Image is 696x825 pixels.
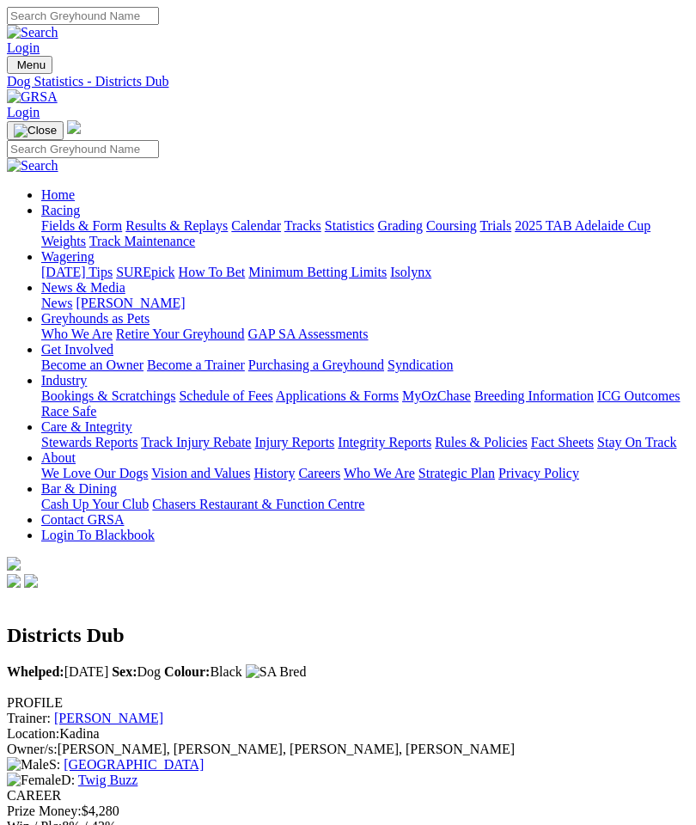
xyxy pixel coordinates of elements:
[41,311,150,326] a: Greyhounds as Pets
[125,218,228,233] a: Results & Replays
[41,203,80,217] a: Racing
[246,664,307,680] img: SA Bred
[418,466,495,480] a: Strategic Plan
[390,265,431,279] a: Isolynx
[7,757,49,773] img: Male
[7,773,61,788] img: Female
[41,249,95,264] a: Wagering
[116,265,174,279] a: SUREpick
[76,296,185,310] a: [PERSON_NAME]
[179,265,246,279] a: How To Bet
[7,742,689,757] div: [PERSON_NAME], [PERSON_NAME], [PERSON_NAME], [PERSON_NAME]
[378,218,423,233] a: Grading
[7,557,21,571] img: logo-grsa-white.png
[7,726,59,741] span: Location:
[41,373,87,388] a: Industry
[41,450,76,465] a: About
[597,388,680,403] a: ICG Outcomes
[7,757,60,772] span: S:
[41,357,143,372] a: Become an Owner
[7,742,58,756] span: Owner/s:
[7,695,689,711] div: PROFILE
[7,804,82,818] span: Prize Money:
[597,435,676,449] a: Stay On Track
[41,512,124,527] a: Contact GRSA
[41,280,125,295] a: News & Media
[41,218,689,249] div: Racing
[41,497,689,512] div: Bar & Dining
[41,218,122,233] a: Fields & Form
[7,74,689,89] a: Dog Statistics - Districts Dub
[248,357,384,372] a: Purchasing a Greyhound
[344,466,415,480] a: Who We Are
[479,218,511,233] a: Trials
[7,158,58,174] img: Search
[41,234,86,248] a: Weights
[41,296,72,310] a: News
[41,327,113,341] a: Who We Are
[41,296,689,311] div: News & Media
[7,574,21,588] img: facebook.svg
[54,711,163,725] a: [PERSON_NAME]
[14,124,57,137] img: Close
[7,773,75,787] span: D:
[152,497,364,511] a: Chasers Restaurant & Function Centre
[41,388,175,403] a: Bookings & Scratchings
[248,327,369,341] a: GAP SA Assessments
[78,773,138,787] a: Twig Buzz
[276,388,399,403] a: Applications & Forms
[515,218,650,233] a: 2025 TAB Adelaide Cup
[388,357,453,372] a: Syndication
[7,121,64,140] button: Toggle navigation
[141,435,251,449] a: Track Injury Rebate
[41,265,689,280] div: Wagering
[7,788,689,804] div: CAREER
[284,218,321,233] a: Tracks
[254,435,334,449] a: Injury Reports
[164,664,210,679] b: Colour:
[112,664,161,679] span: Dog
[338,435,431,449] a: Integrity Reports
[41,388,689,419] div: Industry
[531,435,594,449] a: Fact Sheets
[253,466,295,480] a: History
[7,105,40,119] a: Login
[7,140,159,158] input: Search
[7,89,58,105] img: GRSA
[474,388,594,403] a: Breeding Information
[41,342,113,357] a: Get Involved
[41,404,96,419] a: Race Safe
[402,388,471,403] a: MyOzChase
[7,7,159,25] input: Search
[41,528,155,542] a: Login To Blackbook
[426,218,477,233] a: Coursing
[116,327,245,341] a: Retire Your Greyhound
[41,466,689,481] div: About
[7,664,108,679] span: [DATE]
[498,466,579,480] a: Privacy Policy
[24,574,38,588] img: twitter.svg
[41,481,117,496] a: Bar & Dining
[41,419,132,434] a: Care & Integrity
[7,664,64,679] b: Whelped:
[41,357,689,373] div: Get Involved
[41,265,113,279] a: [DATE] Tips
[41,497,149,511] a: Cash Up Your Club
[41,435,689,450] div: Care & Integrity
[41,187,75,202] a: Home
[64,757,204,772] a: [GEOGRAPHIC_DATA]
[7,804,689,819] div: $4,280
[179,388,272,403] a: Schedule of Fees
[89,234,195,248] a: Track Maintenance
[67,120,81,134] img: logo-grsa-white.png
[7,711,51,725] span: Trainer:
[17,58,46,71] span: Menu
[151,466,250,480] a: Vision and Values
[298,466,340,480] a: Careers
[7,40,40,55] a: Login
[248,265,387,279] a: Minimum Betting Limits
[7,56,52,74] button: Toggle navigation
[164,664,242,679] span: Black
[41,327,689,342] div: Greyhounds as Pets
